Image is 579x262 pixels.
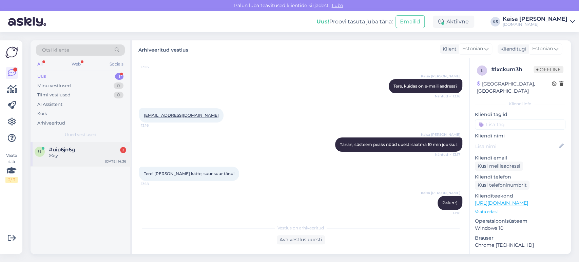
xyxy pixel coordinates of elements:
[114,92,123,98] div: 0
[277,235,325,244] div: Ava vestlus uuesti
[316,18,329,25] b: Uus!
[475,154,565,162] p: Kliendi email
[475,173,565,181] p: Kliendi telefon
[105,159,126,164] div: [DATE] 14:36
[534,66,563,73] span: Offline
[421,132,460,137] span: Kaisa [PERSON_NAME]
[475,235,565,242] p: Brauser
[433,16,474,28] div: Aktiivne
[475,143,558,150] input: Lisa nimi
[5,152,18,183] div: Vaata siia
[316,18,393,26] div: Proovi tasuta juba täna:
[475,111,565,118] p: Kliendi tag'id
[477,80,552,95] div: [GEOGRAPHIC_DATA], [GEOGRAPHIC_DATA]
[475,200,528,206] a: [URL][DOMAIN_NAME]
[421,74,460,79] span: Kaisa [PERSON_NAME]
[330,2,345,8] span: Luba
[481,68,483,73] span: l
[475,192,565,200] p: Klienditeekond
[37,110,47,117] div: Kõik
[340,142,458,147] span: Tänan, süsteem peaks nüüd uuesti saatma 10 min jooksul.
[277,225,324,231] span: Vestlus on arhiveeritud
[491,65,534,74] div: # lxckum3h
[421,190,460,195] span: Kaisa [PERSON_NAME]
[36,60,44,69] div: All
[475,242,565,249] p: Chrome [TECHNICAL_ID]
[144,113,219,118] a: [EMAIL_ADDRESS][DOMAIN_NAME]
[435,152,460,157] span: Nähtud ✓ 13:17
[475,132,565,139] p: Kliendi nimi
[70,60,82,69] div: Web
[435,94,460,99] span: Nähtud ✓ 13:16
[141,181,167,186] span: 13:18
[475,218,565,225] p: Operatsioonisüsteem
[37,92,71,98] div: Tiimi vestlused
[108,60,125,69] div: Socials
[462,45,483,53] span: Estonian
[442,200,458,205] span: Palun :)
[42,46,69,54] span: Otsi kliente
[475,162,523,171] div: Küsi meiliaadressi
[120,147,126,153] div: 2
[5,177,18,183] div: 2 / 3
[475,119,565,130] input: Lisa tag
[49,153,126,159] div: Жду
[37,73,46,80] div: Uus
[49,147,75,153] span: #uip6jn6g
[475,225,565,232] p: Windows 10
[395,15,425,28] button: Emailid
[38,149,41,154] span: u
[503,22,567,27] div: [DOMAIN_NAME]
[37,101,62,108] div: AI Assistent
[37,82,71,89] div: Minu vestlused
[144,171,234,176] span: Tere! [PERSON_NAME] kätte, suur suur tänu!
[138,44,188,54] label: Arhiveeritud vestlus
[141,64,167,70] span: 13:16
[65,132,96,138] span: Uued vestlused
[475,101,565,107] div: Kliendi info
[141,123,167,128] span: 13:16
[532,45,553,53] span: Estonian
[37,120,65,127] div: Arhiveeritud
[498,45,526,53] div: Klienditugi
[393,83,458,89] span: Tere, kuidas on e-maili aadress?
[440,45,457,53] div: Klient
[114,82,123,89] div: 0
[503,16,567,22] div: Kaisa [PERSON_NAME]
[5,46,18,59] img: Askly Logo
[435,210,460,216] span: 13:18
[475,209,565,215] p: Vaata edasi ...
[490,17,500,26] div: KS
[115,73,123,80] div: 1
[503,16,575,27] a: Kaisa [PERSON_NAME][DOMAIN_NAME]
[475,181,529,190] div: Küsi telefoninumbrit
